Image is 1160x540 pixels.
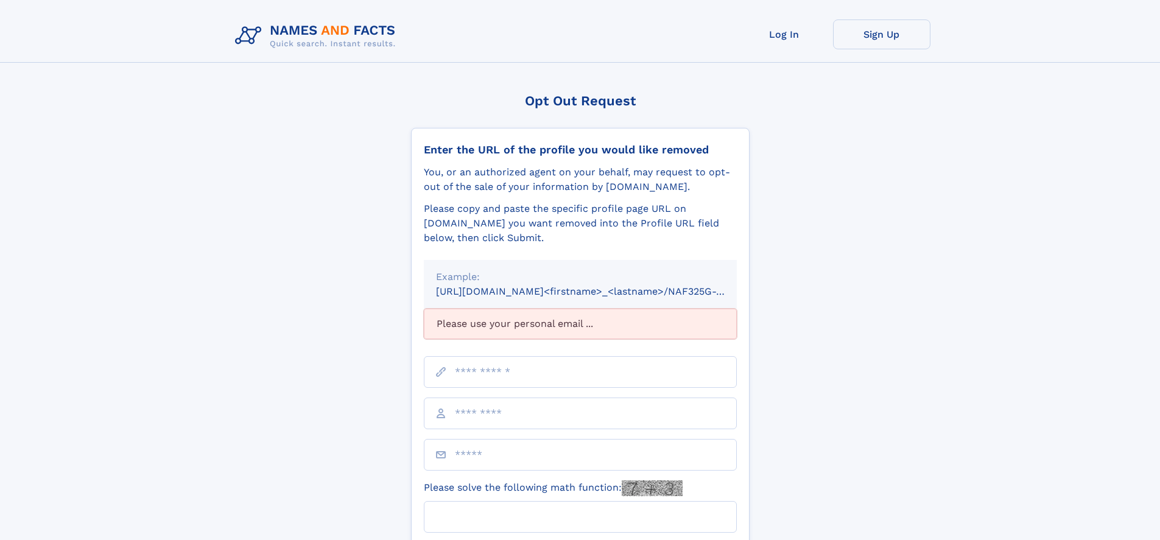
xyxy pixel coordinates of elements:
div: Please copy and paste the specific profile page URL on [DOMAIN_NAME] you want removed into the Pr... [424,202,737,245]
a: Sign Up [833,19,930,49]
a: Log In [736,19,833,49]
label: Please solve the following math function: [424,480,683,496]
div: Example: [436,270,725,284]
div: You, or an authorized agent on your behalf, may request to opt-out of the sale of your informatio... [424,165,737,194]
div: Opt Out Request [411,93,750,108]
img: Logo Names and Facts [230,19,406,52]
div: Please use your personal email ... [424,309,737,339]
small: [URL][DOMAIN_NAME]<firstname>_<lastname>/NAF325G-xxxxxxxx [436,286,760,297]
div: Enter the URL of the profile you would like removed [424,143,737,156]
